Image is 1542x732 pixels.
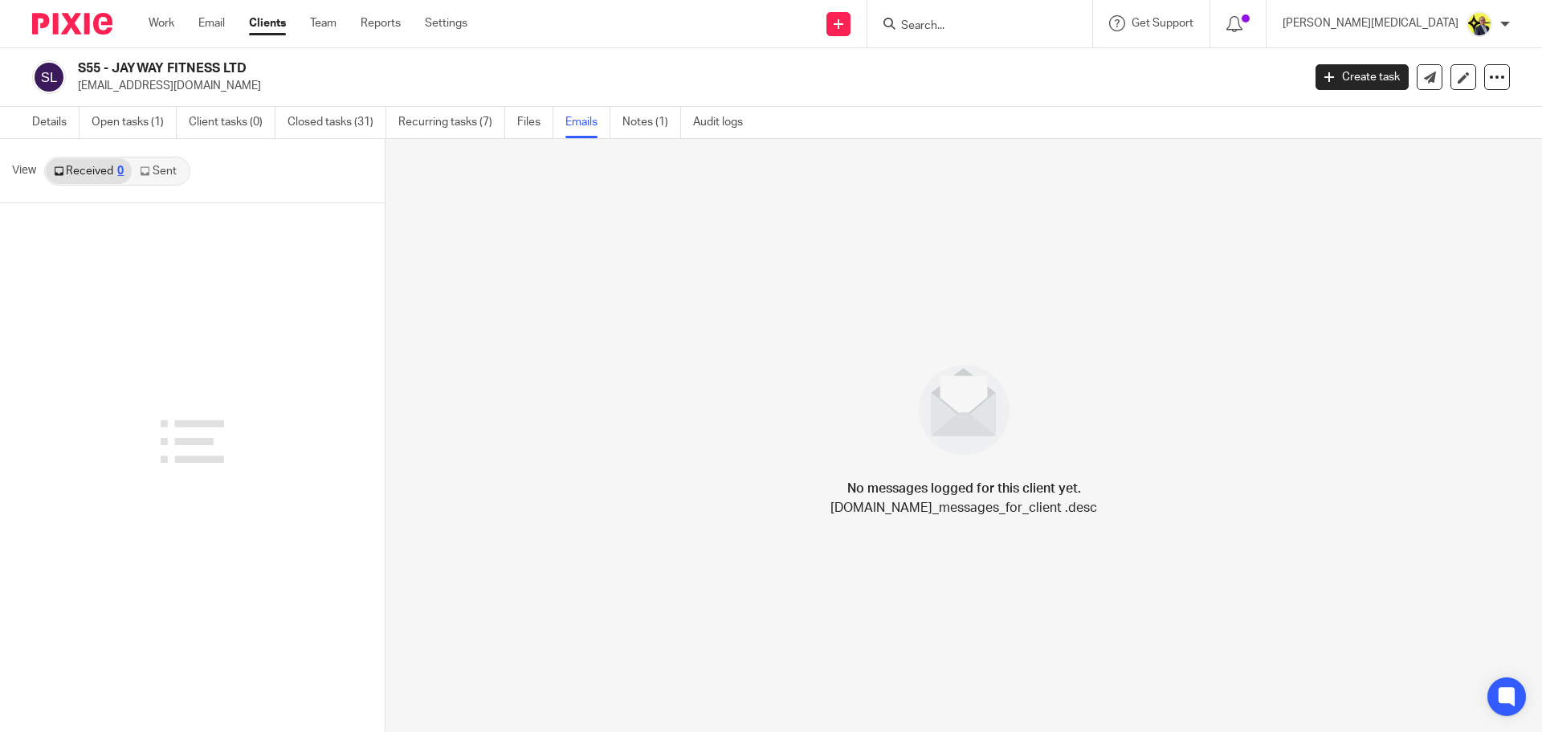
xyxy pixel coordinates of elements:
p: [PERSON_NAME][MEDICAL_DATA] [1283,15,1458,31]
a: Team [310,15,337,31]
img: svg%3E [32,60,66,94]
a: Details [32,107,80,138]
img: Dan-Starbridge%20(1).jpg [1467,11,1492,37]
a: Notes (1) [622,107,681,138]
a: Email [198,15,225,31]
span: Get Support [1132,18,1193,29]
a: Open tasks (1) [92,107,177,138]
p: [DOMAIN_NAME]_messages_for_client .desc [830,498,1097,517]
a: Reports [361,15,401,31]
a: Create task [1316,64,1409,90]
a: Closed tasks (31) [288,107,386,138]
img: image [908,354,1020,466]
a: Work [149,15,174,31]
img: Pixie [32,13,112,35]
a: Settings [425,15,467,31]
a: Client tasks (0) [189,107,275,138]
div: 0 [117,166,124,177]
h4: No messages logged for this client yet. [847,479,1081,498]
h2: S55 - JAYWAY FITNESS LTD [78,60,1049,77]
a: Clients [249,15,286,31]
a: Sent [132,158,188,184]
a: Received0 [46,158,132,184]
a: Files [517,107,553,138]
a: Recurring tasks (7) [398,107,505,138]
span: View [12,162,36,179]
a: Audit logs [693,107,755,138]
p: [EMAIL_ADDRESS][DOMAIN_NAME] [78,78,1291,94]
a: Emails [565,107,610,138]
input: Search [899,19,1044,34]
